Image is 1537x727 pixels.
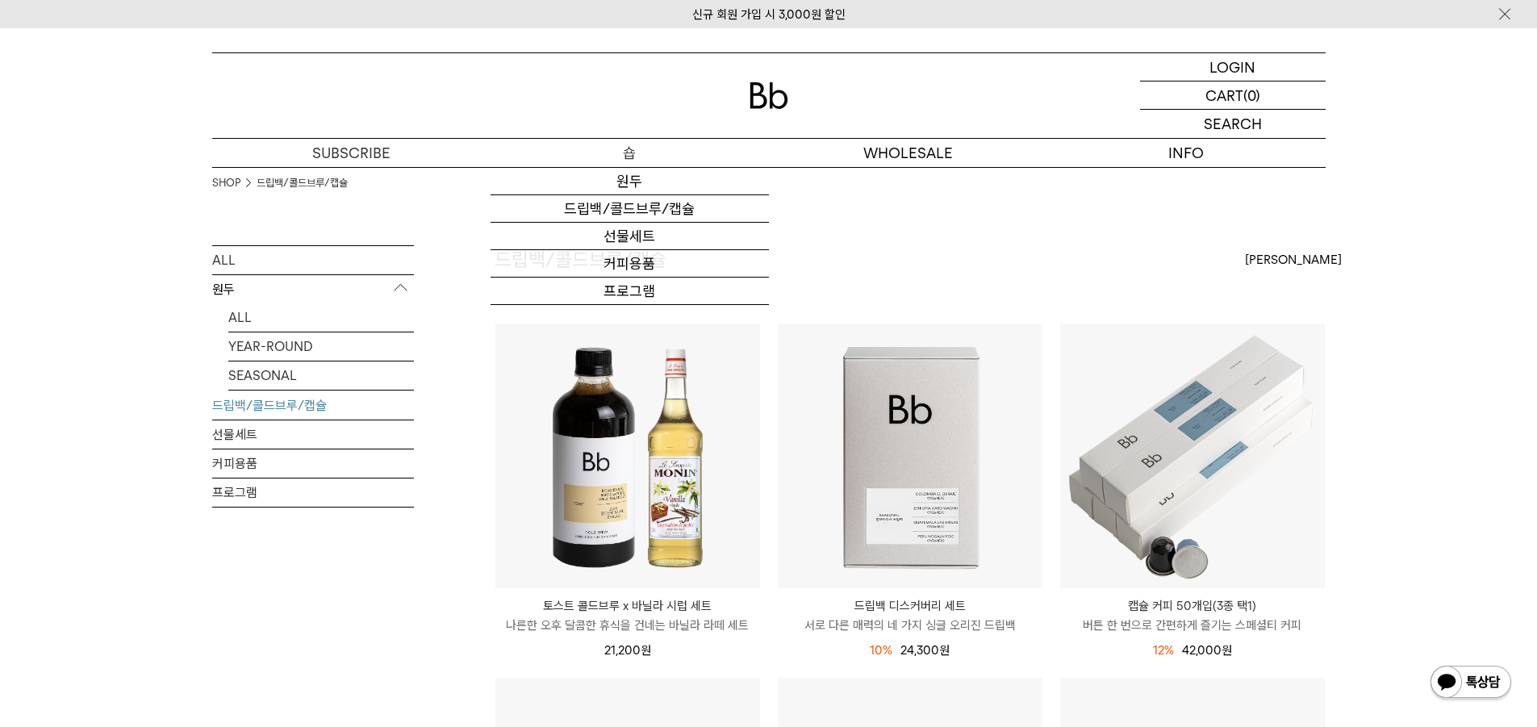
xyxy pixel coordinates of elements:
[491,278,769,305] a: 프로그램
[491,168,769,195] a: 원두
[212,478,414,507] a: 프로그램
[1060,616,1325,635] p: 버튼 한 번으로 간편하게 즐기는 스페셜티 커피
[1047,139,1326,167] p: INFO
[257,175,348,191] a: 드립백/콜드브루/캡슐
[491,250,769,278] a: 커피용품
[1245,250,1342,269] span: [PERSON_NAME]
[604,643,651,658] span: 21,200
[778,616,1042,635] p: 서로 다른 매력의 네 가지 싱글 오리진 드립백
[939,643,950,658] span: 원
[870,641,892,660] div: 10%
[212,139,491,167] a: SUBSCRIBE
[228,332,414,361] a: YEAR-ROUND
[212,175,240,191] a: SHOP
[778,596,1042,635] a: 드립백 디스커버리 세트 서로 다른 매력의 네 가지 싱글 오리진 드립백
[212,391,414,420] a: 드립백/콜드브루/캡슐
[212,449,414,478] a: 커피용품
[495,596,760,635] a: 토스트 콜드브루 x 바닐라 시럽 세트 나른한 오후 달콤한 휴식을 건네는 바닐라 라떼 세트
[212,275,414,304] p: 원두
[228,361,414,390] a: SEASONAL
[495,616,760,635] p: 나른한 오후 달콤한 휴식을 건네는 바닐라 라떼 세트
[1060,324,1325,588] img: 캡슐 커피 50개입(3종 택1)
[778,596,1042,616] p: 드립백 디스커버리 세트
[1140,81,1326,110] a: CART (0)
[212,420,414,449] a: 선물세트
[900,643,950,658] span: 24,300
[1209,53,1255,81] p: LOGIN
[1243,81,1260,109] p: (0)
[1429,664,1513,703] img: 카카오톡 채널 1:1 채팅 버튼
[1153,641,1174,660] div: 12%
[778,324,1042,588] img: 드립백 디스커버리 세트
[1060,596,1325,616] p: 캡슐 커피 50개입(3종 택1)
[491,223,769,250] a: 선물세트
[1222,643,1232,658] span: 원
[1182,643,1232,658] span: 42,000
[750,82,788,109] img: 로고
[495,596,760,616] p: 토스트 콜드브루 x 바닐라 시럽 세트
[1205,81,1243,109] p: CART
[1204,110,1262,138] p: SEARCH
[692,7,846,22] a: 신규 회원 가입 시 3,000원 할인
[228,303,414,332] a: ALL
[769,139,1047,167] p: WHOLESALE
[1140,53,1326,81] a: LOGIN
[641,643,651,658] span: 원
[212,246,414,274] a: ALL
[491,195,769,223] a: 드립백/콜드브루/캡슐
[495,324,760,588] img: 토스트 콜드브루 x 바닐라 시럽 세트
[1060,596,1325,635] a: 캡슐 커피 50개입(3종 택1) 버튼 한 번으로 간편하게 즐기는 스페셜티 커피
[491,139,769,167] a: 숍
